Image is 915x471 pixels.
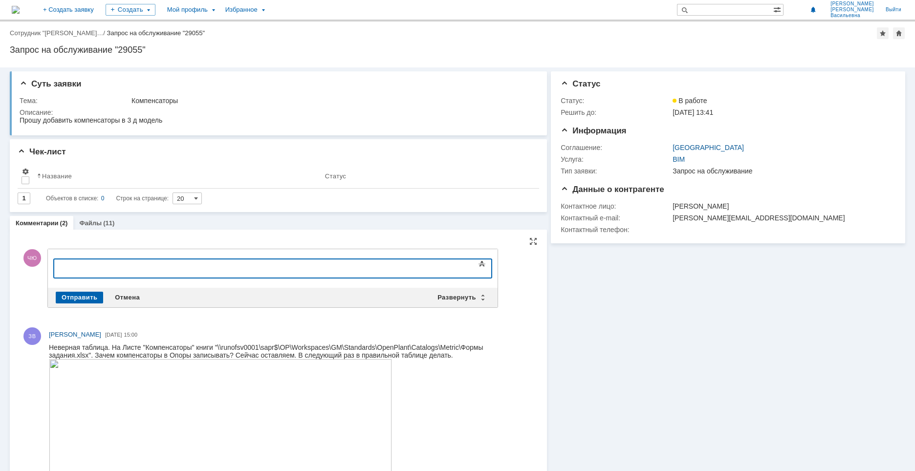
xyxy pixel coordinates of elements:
span: Информация [561,126,626,135]
a: [GEOGRAPHIC_DATA] [673,144,744,151]
a: Сотрудник "[PERSON_NAME]… [10,29,103,37]
div: Запрос на обслуживание "29055" [107,29,205,37]
div: 0 [101,193,105,204]
span: Статус [561,79,600,88]
a: BIM [673,155,685,163]
div: Контактный e-mail: [561,214,671,222]
span: [PERSON_NAME] [830,1,874,7]
th: Статус [321,164,531,189]
span: 15:00 [124,332,138,338]
div: Решить до: [561,108,671,116]
div: Компенсаторы [131,97,532,105]
div: Контактное лицо: [561,202,671,210]
a: Перейти на домашнюю страницу [12,6,20,14]
span: Расширенный поиск [773,4,783,14]
span: Объектов в списке: [46,195,98,202]
div: Соглашение: [561,144,671,151]
div: Добавить в избранное [877,27,889,39]
span: Суть заявки [20,79,81,88]
div: Описание: [20,108,534,116]
div: Тип заявки: [561,167,671,175]
span: Чек-лист [18,147,66,156]
span: Васильевна [830,13,874,19]
div: Создать [106,4,155,16]
div: Запрос на обслуживание [673,167,890,175]
span: [PERSON_NAME] [49,331,101,338]
div: Тема: [20,97,130,105]
div: Услуга: [561,155,671,163]
span: Данные о контрагенте [561,185,664,194]
div: [PERSON_NAME][EMAIL_ADDRESS][DOMAIN_NAME] [673,214,890,222]
span: Показать панель инструментов [476,258,488,270]
div: (11) [103,219,114,227]
div: / [10,29,107,37]
span: [PERSON_NAME] [830,7,874,13]
a: [PERSON_NAME] [49,330,101,340]
div: Сделать домашней страницей [893,27,905,39]
div: (2) [60,219,68,227]
div: Контактный телефон: [561,226,671,234]
span: Настройки [22,168,29,175]
div: Запрос на обслуживание "29055" [10,45,905,55]
span: ЧЮ [23,249,41,267]
div: Название [42,172,72,180]
th: Название [33,164,321,189]
div: На всю страницу [529,237,537,245]
div: [PERSON_NAME] [673,202,890,210]
img: logo [12,6,20,14]
a: Комментарии [16,219,59,227]
span: В работе [673,97,707,105]
div: Статус: [561,97,671,105]
span: [DATE] 13:41 [673,108,713,116]
a: Файлы [79,219,102,227]
span: [DATE] [105,332,122,338]
div: Статус [325,172,346,180]
i: Строк на странице: [46,193,169,204]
